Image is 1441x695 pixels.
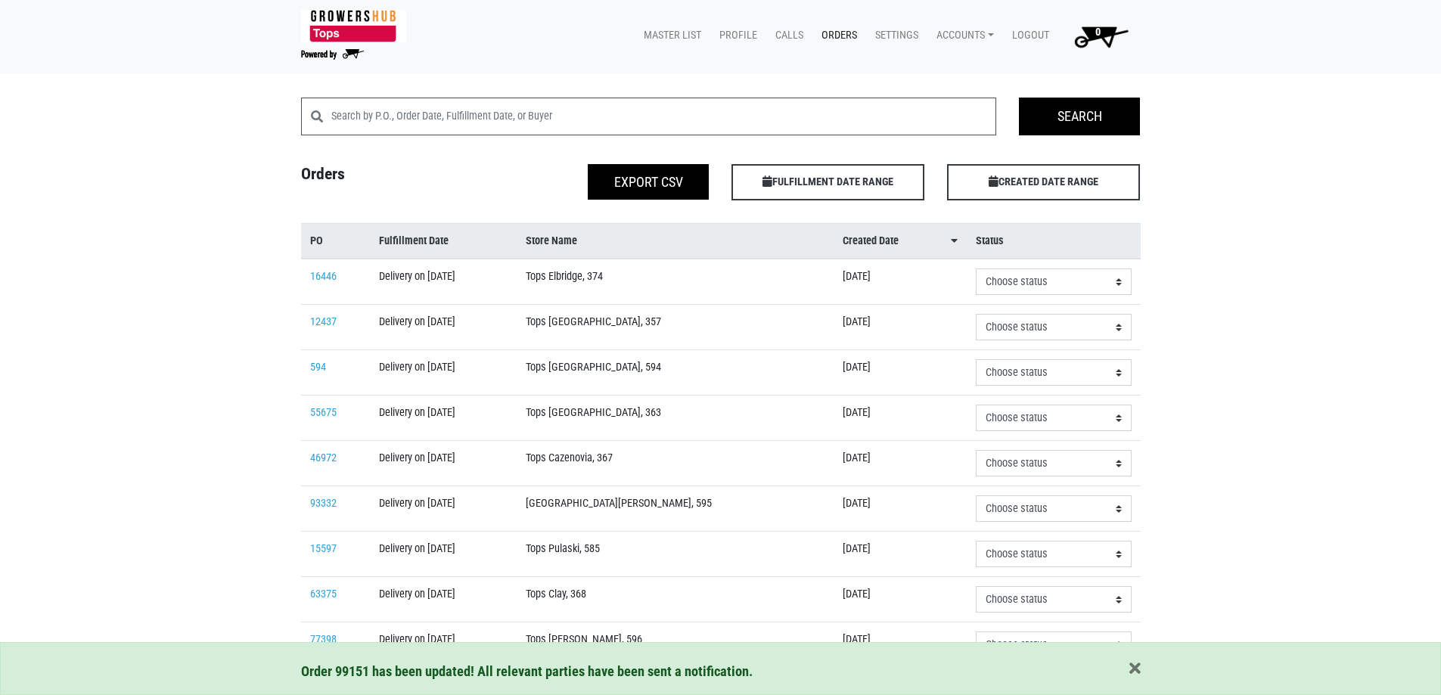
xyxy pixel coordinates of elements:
span: 0 [1095,26,1101,39]
td: Delivery on [DATE] [370,532,517,577]
a: 77398 [310,633,337,646]
a: 0 [1055,21,1141,51]
img: Powered by Big Wheelbarrow [301,49,364,60]
td: Delivery on [DATE] [370,441,517,486]
span: Status [976,233,1004,250]
span: PO [310,233,323,250]
h4: Orders [290,164,505,194]
td: Delivery on [DATE] [370,577,517,622]
td: Tops Clay, 368 [517,577,834,622]
td: Tops Cazenovia, 367 [517,441,834,486]
td: Delivery on [DATE] [370,486,517,532]
a: Fulfillment Date [379,233,508,250]
td: [DATE] [834,396,966,441]
a: Store Name [526,233,825,250]
a: Logout [1000,21,1055,50]
td: Delivery on [DATE] [370,259,517,305]
a: Master List [632,21,707,50]
a: Status [976,233,1132,250]
img: 279edf242af8f9d49a69d9d2afa010fb.png [301,10,406,42]
span: Created Date [843,233,899,250]
td: [DATE] [834,259,966,305]
td: [DATE] [834,486,966,532]
span: Store Name [526,233,577,250]
td: Delivery on [DATE] [370,350,517,396]
a: 16446 [310,270,337,283]
td: [DATE] [834,622,966,668]
img: Cart [1067,21,1135,51]
td: [DATE] [834,305,966,350]
td: [GEOGRAPHIC_DATA][PERSON_NAME], 595 [517,486,834,532]
a: Accounts [924,21,1000,50]
td: Delivery on [DATE] [370,396,517,441]
button: Export CSV [588,164,709,200]
a: 63375 [310,588,337,600]
a: 12437 [310,315,337,328]
input: Search [1019,98,1140,135]
a: PO [310,233,362,250]
td: [DATE] [834,441,966,486]
td: Tops [GEOGRAPHIC_DATA], 594 [517,350,834,396]
a: 55675 [310,406,337,419]
td: Tops [GEOGRAPHIC_DATA], 363 [517,396,834,441]
span: Fulfillment Date [379,233,449,250]
div: Order 99151 has been updated! All relevant parties have been sent a notification. [301,661,1141,682]
td: Tops Elbridge, 374 [517,259,834,305]
td: Tops Pulaski, 585 [517,532,834,577]
a: 594 [310,361,326,374]
a: Settings [863,21,924,50]
td: Tops [GEOGRAPHIC_DATA], 357 [517,305,834,350]
a: 93332 [310,497,337,510]
input: Search by P.O., Order Date, Fulfillment Date, or Buyer [331,98,997,135]
a: Profile [707,21,763,50]
td: [DATE] [834,350,966,396]
span: CREATED DATE RANGE [947,164,1140,200]
a: Calls [763,21,809,50]
a: 15597 [310,542,337,555]
span: FULFILLMENT DATE RANGE [731,164,924,200]
td: Tops [PERSON_NAME], 596 [517,622,834,668]
td: [DATE] [834,532,966,577]
td: Delivery on [DATE] [370,305,517,350]
a: Created Date [843,233,957,250]
td: [DATE] [834,577,966,622]
td: Delivery on [DATE] [370,622,517,668]
a: 46972 [310,451,337,464]
a: Orders [809,21,863,50]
